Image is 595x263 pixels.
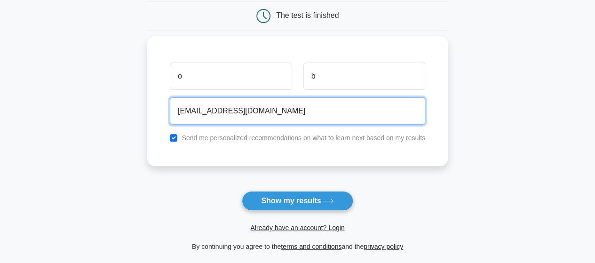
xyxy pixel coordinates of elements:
input: Last name [303,63,425,90]
a: terms and conditions [281,243,341,250]
a: privacy policy [364,243,403,250]
input: First name [170,63,292,90]
div: The test is finished [276,11,339,19]
input: Email [170,97,425,125]
label: Send me personalized recommendations on what to learn next based on my results [182,134,425,142]
a: Already have an account? Login [250,224,344,231]
button: Show my results [242,191,353,211]
div: By continuing you agree to the and the [142,241,453,252]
